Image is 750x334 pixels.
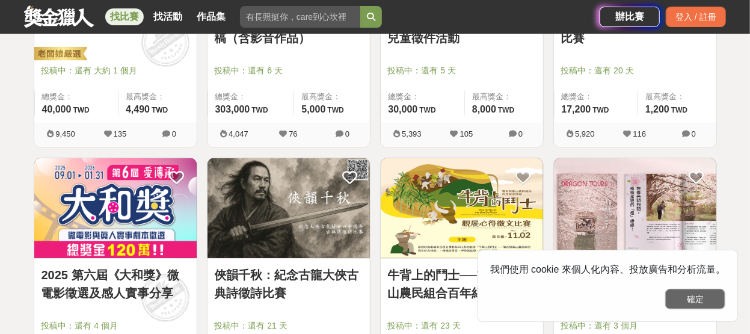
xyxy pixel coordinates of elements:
[402,129,422,138] span: 5,393
[42,91,111,103] span: 總獎金：
[215,104,250,114] span: 303,000
[41,320,189,332] span: 投稿中：還有 4 個月
[562,91,630,103] span: 總獎金：
[561,320,709,332] span: 投稿中：還有 3 個月
[388,320,536,332] span: 投稿中：還有 23 天
[240,6,360,28] input: 有長照挺你，care到心坎裡！青春出手，拍出照顧 影音徵件活動
[229,129,248,138] span: 4,047
[389,91,457,103] span: 總獎金：
[671,106,687,114] span: TWD
[388,64,536,77] span: 投稿中：還有 5 天
[41,64,189,77] span: 投稿中：還有 大約 1 個月
[215,320,363,332] span: 投稿中：還有 21 天
[215,91,287,103] span: 總獎金：
[114,129,127,138] span: 135
[34,158,197,259] img: Cover Image
[554,158,716,259] img: Cover Image
[327,106,343,114] span: TWD
[645,104,669,114] span: 1,200
[32,46,87,63] img: 老闆娘嚴選
[251,106,268,114] span: TWD
[472,91,536,103] span: 最高獎金：
[215,266,363,302] a: 俠韻千秋：紀念古龍大俠古典詩徵詩比賽
[600,7,660,27] a: 辦比賽
[55,129,75,138] span: 9,450
[149,8,187,25] a: 找活動
[592,106,609,114] span: TWD
[472,104,496,114] span: 8,000
[692,129,696,138] span: 0
[152,106,168,114] span: TWD
[289,129,297,138] span: 76
[381,158,543,259] img: Cover Image
[388,266,536,302] a: 牛背上的鬥士──簡吉與鳳山農民組合百年紀念特展觀展心得 徵文比賽
[192,8,230,25] a: 作品集
[126,91,189,103] span: 最高獎金：
[575,129,595,138] span: 5,920
[345,129,349,138] span: 0
[389,104,418,114] span: 30,000
[633,129,647,138] span: 116
[562,104,591,114] span: 17,200
[419,106,435,114] span: TWD
[666,7,726,27] div: 登入 / 註冊
[490,264,725,274] span: 我們使用 cookie 來個人化內容、投放廣告和分析流量。
[172,129,176,138] span: 0
[645,91,709,103] span: 最高獎金：
[207,158,370,259] img: Cover Image
[460,129,473,138] span: 105
[498,106,514,114] span: TWD
[518,129,523,138] span: 0
[105,8,144,25] a: 找比賽
[561,64,709,77] span: 投稿中：還有 20 天
[215,64,363,77] span: 投稿中：還有 6 天
[42,104,72,114] span: 40,000
[665,289,725,309] button: 確定
[301,104,325,114] span: 5,000
[73,106,89,114] span: TWD
[126,104,150,114] span: 4,490
[301,91,362,103] span: 最高獎金：
[41,266,189,302] a: 2025 第六屆《大和獎》微電影徵選及感人實事分享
